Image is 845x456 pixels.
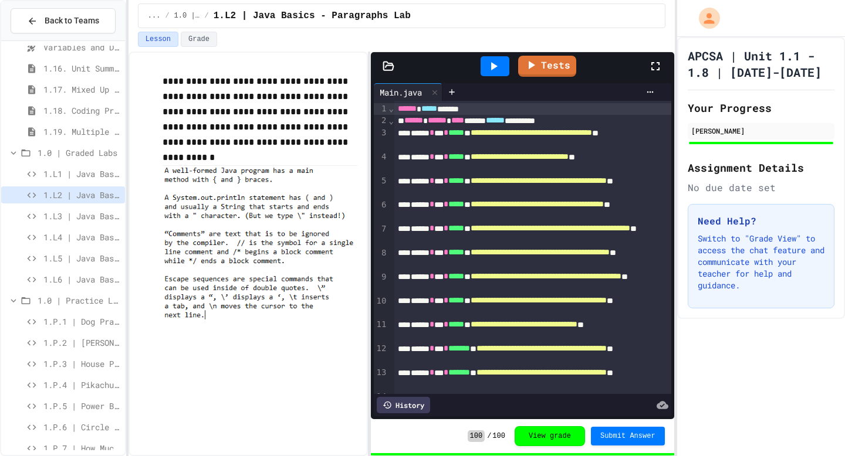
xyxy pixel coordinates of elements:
[11,8,116,33] button: Back to Teams
[45,15,99,27] span: Back to Teams
[43,189,120,201] span: 1.L2 | Java Basics - Paragraphs Lab
[518,56,576,77] a: Tests
[388,104,394,113] span: Fold line
[165,11,169,21] span: /
[374,115,388,127] div: 2
[43,252,120,264] span: 1.L5 | Java Basics - Mixed Number Lab
[374,83,442,101] div: Main.java
[374,175,388,199] div: 5
[214,9,411,23] span: 1.L2 | Java Basics - Paragraphs Lab
[43,41,120,53] span: Variables and Data Types - Quiz
[38,147,120,159] span: 1.0 | Graded Labs
[205,11,209,21] span: /
[374,295,388,319] div: 10
[688,181,834,195] div: No due date set
[374,103,388,115] div: 1
[687,5,723,32] div: My Account
[515,426,585,446] button: View grade
[374,199,388,223] div: 6
[487,431,491,441] span: /
[181,32,217,47] button: Grade
[374,391,388,415] div: 14
[374,247,388,271] div: 8
[43,358,120,370] span: 1.P.3 | House Practice Lab
[492,431,505,441] span: 100
[138,32,178,47] button: Lesson
[174,11,200,21] span: 1.0 | Graded Labs
[600,431,655,441] span: Submit Answer
[43,62,120,74] span: 1.16. Unit Summary 1a (1.1-1.6)
[698,233,824,291] p: Switch to "Grade View" to access the chat feature and communicate with your teacher for help and ...
[43,104,120,117] span: 1.18. Coding Practice 1a (1.1-1.6)
[688,100,834,116] h2: Your Progress
[374,86,428,98] div: Main.java
[43,442,120,454] span: 1.P.7 | How Much Time Practice Lab
[388,116,394,125] span: Fold line
[43,125,120,138] span: 1.19. Multiple Choice Exercises for Unit 1a (1.1-1.6)
[43,231,120,243] span: 1.L4 | Java Basics - Rectangle Lab
[43,83,120,96] span: 1.17. Mixed Up Code Practice 1.1-1.6
[43,168,120,180] span: 1.L1 | Java Basics - Fish Lab
[374,319,388,343] div: 11
[43,315,120,328] span: 1.P.1 | Dog Practice Lab
[374,367,388,391] div: 13
[374,127,388,151] div: 3
[38,294,120,307] span: 1.0 | Practice Labs
[691,125,831,136] div: [PERSON_NAME]
[688,47,834,80] h1: APCSA | Unit 1.1 - 1.8 | [DATE]-[DATE]
[43,421,120,433] span: 1.P.6 | Circle Practice Lab
[374,223,388,247] div: 7
[377,397,430,413] div: History
[43,210,120,222] span: 1.L3 | Java Basics - Printing Code Lab
[374,343,388,367] div: 12
[148,11,161,21] span: ...
[468,430,485,442] span: 100
[374,271,388,295] div: 9
[698,214,824,228] h3: Need Help?
[43,400,120,412] span: 1.P.5 | Power Bill Practice Lab
[43,336,120,349] span: 1.P.2 | [PERSON_NAME] Practice Lab
[688,159,834,176] h2: Assignment Details
[43,379,120,391] span: 1.P.4 | Pikachu Practice Lab
[374,151,388,175] div: 4
[43,273,120,285] span: 1.L6 | Java Basics - Final Calculator Lab
[591,427,665,445] button: Submit Answer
